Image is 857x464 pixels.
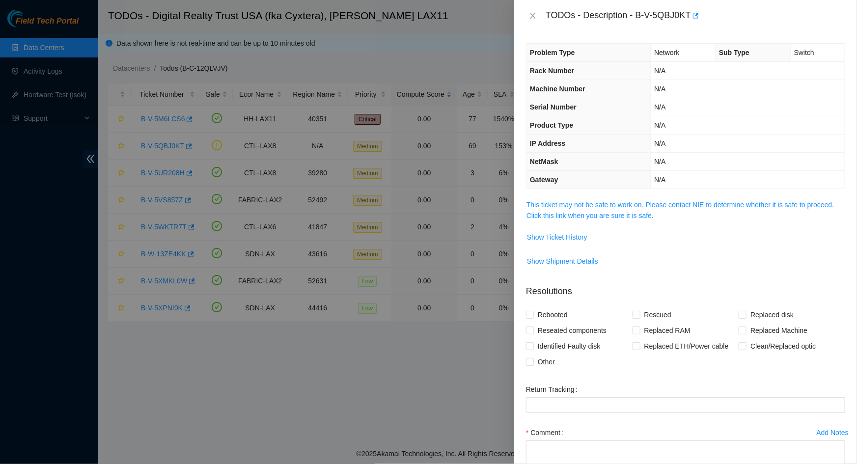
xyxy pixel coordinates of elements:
span: N/A [654,67,665,75]
input: Return Tracking [526,397,845,413]
span: Network [654,49,679,56]
button: Show Ticket History [526,229,588,245]
span: close [529,12,537,20]
span: Rack Number [530,67,574,75]
span: Show Shipment Details [527,256,598,267]
span: Replaced RAM [640,323,694,338]
span: NetMask [530,158,558,165]
button: Add Notes [816,425,849,440]
span: N/A [654,103,665,111]
span: Machine Number [530,85,585,93]
span: Switch [794,49,814,56]
span: Sub Type [719,49,749,56]
button: Close [526,11,540,21]
span: N/A [654,85,665,93]
span: IP Address [530,139,565,147]
span: N/A [654,176,665,184]
label: Return Tracking [526,382,581,397]
span: Rescued [640,307,675,323]
span: Other [534,354,559,370]
span: Replaced Machine [746,323,811,338]
span: Identified Faulty disk [534,338,605,354]
span: Show Ticket History [527,232,587,243]
span: Product Type [530,121,573,129]
span: N/A [654,158,665,165]
button: Show Shipment Details [526,253,599,269]
p: Resolutions [526,277,845,298]
span: Gateway [530,176,558,184]
span: N/A [654,139,665,147]
span: Problem Type [530,49,575,56]
span: Reseated components [534,323,610,338]
span: Clean/Replaced optic [746,338,820,354]
span: Rebooted [534,307,572,323]
span: Serial Number [530,103,577,111]
div: TODOs - Description - B-V-5QBJ0KT [546,8,845,24]
span: Replaced disk [746,307,798,323]
label: Comment [526,425,567,440]
a: This ticket may not be safe to work on. Please contact NIE to determine whether it is safe to pro... [526,201,834,219]
span: Replaced ETH/Power cable [640,338,733,354]
span: N/A [654,121,665,129]
div: Add Notes [817,429,849,436]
